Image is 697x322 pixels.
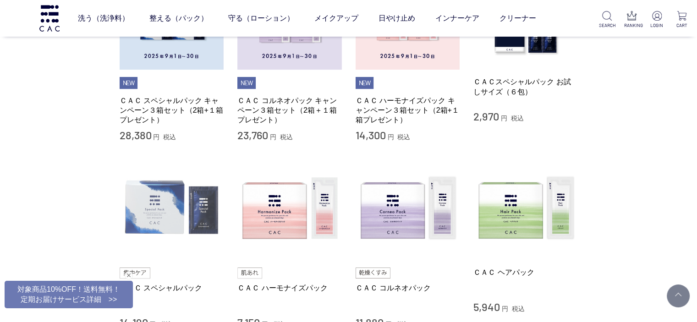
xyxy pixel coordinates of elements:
[237,128,268,142] span: 23,760
[435,5,479,31] a: インナーケア
[314,5,358,31] a: メイクアップ
[237,283,342,293] a: ＣＡＣ ハーモナイズパック
[120,156,224,261] img: ＣＡＣ スペシャルパック
[387,133,394,141] span: 円
[599,11,615,29] a: SEARCH
[280,133,293,141] span: 税込
[674,11,690,29] a: CART
[228,5,294,31] a: 守る（ローション）
[356,128,386,142] span: 14,300
[237,96,342,125] a: ＣＡＣ コルネオパック キャンペーン３箱セット（2箱＋１箱プレゼント）
[120,267,151,278] img: 集中ケア
[237,77,256,89] li: NEW
[120,77,138,89] li: NEW
[356,267,391,278] img: 乾燥くすみ
[473,300,500,313] span: 5,940
[120,128,152,142] span: 28,380
[397,133,410,141] span: 税込
[237,267,262,278] img: 肌あれ
[149,5,208,31] a: 整える（パック）
[120,283,224,293] a: ＣＡＣ スペシャルパック
[237,156,342,261] img: ＣＡＣ ハーモナイズパック
[356,77,374,89] li: NEW
[379,5,415,31] a: 日やけ止め
[499,5,536,31] a: クリーナー
[120,96,224,125] a: ＣＡＣ スペシャルパック キャンペーン３箱セット（2箱+１箱プレゼント）
[511,115,524,122] span: 税込
[163,133,176,141] span: 税込
[270,133,276,141] span: 円
[38,5,61,31] img: logo
[356,283,460,293] a: ＣＡＣ コルネオパック
[649,11,665,29] a: LOGIN
[624,11,640,29] a: RANKING
[649,22,665,29] p: LOGIN
[473,109,499,123] span: 2,970
[153,133,159,141] span: 円
[501,115,507,122] span: 円
[78,5,129,31] a: 洗う（洗浄料）
[674,22,690,29] p: CART
[473,156,578,261] img: ＣＡＣ ヘアパック
[599,22,615,29] p: SEARCH
[512,305,525,312] span: 税込
[356,156,460,261] img: ＣＡＣ コルネオパック
[502,305,508,312] span: 円
[473,77,578,97] a: ＣＡＣスペシャルパック お試しサイズ（６包）
[473,267,578,277] a: ＣＡＣ ヘアパック
[624,22,640,29] p: RANKING
[356,96,460,125] a: ＣＡＣ ハーモナイズパック キャンペーン３箱セット（2箱+１箱プレゼント）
